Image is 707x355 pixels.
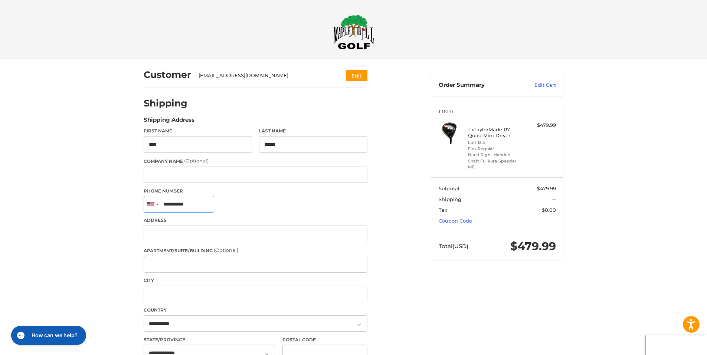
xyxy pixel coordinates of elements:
[144,116,194,128] legend: Shipping Address
[144,196,161,212] div: United States: +1
[346,70,367,81] button: Edit
[144,98,187,109] h2: Shipping
[144,128,252,134] label: First Name
[468,152,525,158] li: Hand Right-Handed
[7,323,88,348] iframe: Gorgias live chat messenger
[144,277,367,284] label: City
[518,82,556,89] a: Edit Cart
[144,69,191,80] h2: Customer
[439,196,461,202] span: Shipping
[439,218,472,224] a: Coupon Code
[527,122,556,129] div: $479.99
[468,158,525,170] li: Shaft Fujikura Speeder MD
[144,188,367,194] label: Phone Number
[144,157,367,165] label: Company Name
[144,307,367,313] label: Country
[439,185,459,191] span: Subtotal
[282,336,368,343] label: Postal Code
[184,158,209,164] small: (Optional)
[439,82,518,89] h3: Order Summary
[510,239,556,253] span: $479.99
[439,243,468,250] span: Total (USD)
[468,139,525,146] li: Loft 13.5
[199,72,332,79] div: [EMAIL_ADDRESS][DOMAIN_NAME]
[537,185,556,191] span: $479.99
[552,196,556,202] span: --
[144,336,275,343] label: State/Province
[542,207,556,213] span: $0.00
[259,128,367,134] label: Last Name
[144,247,367,254] label: Apartment/Suite/Building
[333,14,374,49] img: Maple Hill Golf
[468,146,525,152] li: Flex Regular
[646,335,707,355] iframe: Google Customer Reviews
[144,217,367,224] label: Address
[439,207,447,213] span: Tax
[468,126,525,139] h4: 1 x TaylorMade R7 Quad Mini Driver
[439,108,556,114] h3: 1 Item
[214,247,238,253] small: (Optional)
